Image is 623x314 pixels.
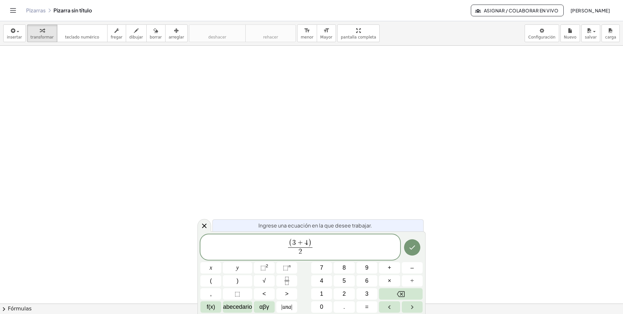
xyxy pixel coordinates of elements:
sup: n [288,263,291,268]
span: deshacer [208,35,226,39]
button: 3 [356,288,377,300]
span: × [388,276,391,285]
button: Nuevo [560,24,580,42]
font: Fórmulas [8,305,32,313]
button: [PERSON_NAME] [565,5,615,16]
span: fregar [111,35,123,39]
button: Alfabeto [223,301,252,313]
span: | [291,304,293,310]
span: ⬚ [235,290,240,298]
span: salvar [585,35,597,39]
span: √ [263,276,266,285]
span: 3 [292,239,296,246]
span: αβγ [259,303,269,311]
span: arreglar [169,35,184,39]
span: 3 [365,290,369,298]
button: , [200,288,221,300]
span: 5 [342,276,346,285]
button: x [200,262,221,274]
span: borrar [150,35,162,39]
span: > [285,290,289,298]
span: ( [210,276,212,285]
button: Marcador [223,288,252,300]
span: ) [237,276,239,285]
span: transformar [31,35,54,39]
button: Funciones [200,301,221,313]
button: 0 [311,301,332,313]
button: 8 [334,262,355,274]
font: Ingrese una ecuación en la que desee trabajar. [258,222,372,229]
button: salvar [581,24,600,42]
button: Veces [379,275,400,287]
span: 1 [320,290,323,298]
button: 4 [311,275,332,287]
span: teclado numérico [65,35,99,39]
span: abecedario [223,303,252,311]
button: Menos que [254,288,275,300]
span: Mayor [320,35,332,39]
span: ) [308,239,311,247]
i: format_size [323,27,329,35]
span: 2 [298,248,302,255]
button: fregar [107,24,126,42]
i: teclado [61,27,104,35]
button: transformar [27,24,57,42]
button: . [334,301,355,313]
span: x [210,263,212,272]
button: Más [379,262,400,274]
span: 4 [304,239,308,246]
button: Iguales [356,301,377,313]
button: Asignar / Colaborar en vivo [471,5,564,16]
span: ⬚ [260,264,266,271]
span: 8 [342,263,346,272]
span: una [281,303,292,311]
button: arreglar [165,24,188,42]
button: 7 [311,262,332,274]
button: borrar [146,24,166,42]
span: f(x) [207,303,215,311]
button: Mayor que [276,288,297,300]
button: format_sizeMayor [317,24,336,42]
span: . [343,303,345,311]
button: Hecho [404,239,420,256]
span: = [365,303,369,311]
button: Flecha derecha [402,301,423,313]
button: Flecha izquierda [379,301,400,313]
span: – [411,263,414,272]
span: ( [289,239,292,247]
i: rehacer [249,27,292,35]
span: , [210,290,212,298]
button: Alternar navegación [8,5,18,16]
button: 9 [356,262,377,274]
span: 9 [365,263,369,272]
span: Nuevo [564,35,576,39]
span: pantalla completa [341,35,376,39]
button: Raíz cuadrada [254,275,275,287]
button: 2 [334,288,355,300]
span: ⬚ [283,264,288,271]
span: insertar [7,35,22,39]
span: | [281,304,283,310]
button: format_sizemenor [297,24,317,42]
button: Alfabeto griego [254,301,275,313]
button: y [223,262,252,274]
button: ) [223,275,252,287]
button: Menos [402,262,423,274]
span: 7 [320,263,323,272]
button: Superíndice [276,262,297,274]
button: deshacerdeshacer [189,24,246,42]
button: tecladoteclado numérico [57,24,108,42]
font: [PERSON_NAME] [570,8,610,13]
button: ( [200,275,221,287]
span: 0 [320,303,323,311]
a: Pizarras [26,7,46,14]
i: deshacer [193,27,242,35]
i: format_size [304,27,310,35]
button: Cuadricular [254,262,275,274]
span: ÷ [411,276,414,285]
span: menor [301,35,313,39]
span: 6 [365,276,369,285]
sup: 2 [266,263,268,268]
span: + [388,263,391,272]
span: 4 [320,276,323,285]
